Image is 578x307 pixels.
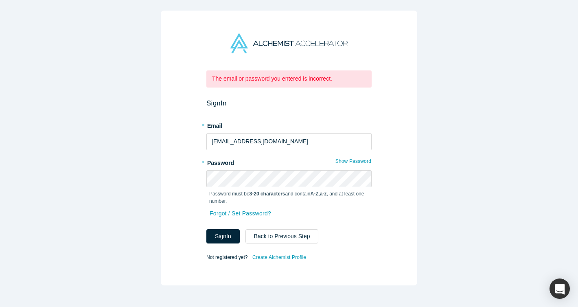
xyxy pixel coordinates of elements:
[206,99,372,107] h2: Sign In
[252,252,307,263] a: Create Alchemist Profile
[250,191,285,197] strong: 8-20 characters
[206,156,372,167] label: Password
[230,33,348,53] img: Alchemist Accelerator Logo
[209,190,369,205] p: Password must be and contain , , and at least one number.
[212,75,366,83] p: The email or password you entered is incorrect.
[206,229,240,243] button: SignIn
[206,254,247,260] span: Not registered yet?
[311,191,319,197] strong: A-Z
[335,156,372,167] button: Show Password
[209,206,271,221] a: Forgot / Set Password?
[320,191,327,197] strong: a-z
[245,229,319,243] button: Back to Previous Step
[206,119,372,130] label: Email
